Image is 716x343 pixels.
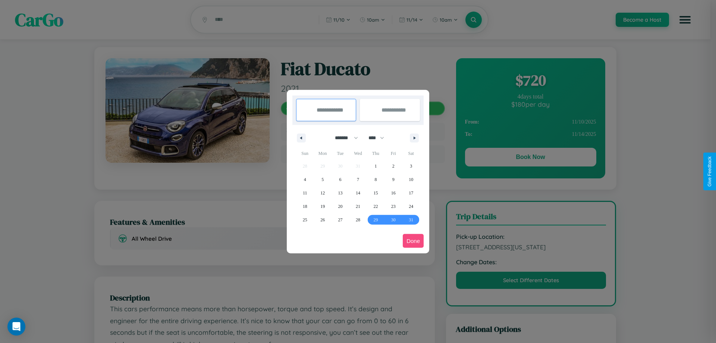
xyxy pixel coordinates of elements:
span: 8 [374,173,377,186]
span: 3 [410,159,412,173]
span: 23 [391,200,396,213]
button: 22 [367,200,384,213]
span: 21 [356,200,360,213]
button: 14 [349,186,367,200]
button: 30 [384,213,402,227]
div: Open Intercom Messenger [7,318,25,336]
button: 25 [296,213,314,227]
button: 10 [402,173,420,186]
button: 11 [296,186,314,200]
button: 21 [349,200,367,213]
button: 2 [384,159,402,173]
span: Wed [349,147,367,159]
button: 18 [296,200,314,213]
span: 31 [409,213,413,227]
span: 19 [320,200,325,213]
button: Done [403,234,424,248]
span: 4 [304,173,306,186]
span: Mon [314,147,331,159]
button: 17 [402,186,420,200]
span: 25 [303,213,307,227]
span: Tue [332,147,349,159]
span: 14 [356,186,360,200]
button: 20 [332,200,349,213]
button: 13 [332,186,349,200]
button: 5 [314,173,331,186]
span: 20 [338,200,343,213]
button: 7 [349,173,367,186]
span: 11 [303,186,307,200]
button: 27 [332,213,349,227]
button: 6 [332,173,349,186]
span: 13 [338,186,343,200]
button: 23 [384,200,402,213]
span: 15 [373,186,378,200]
button: 16 [384,186,402,200]
span: 12 [320,186,325,200]
span: 2 [392,159,395,173]
span: Fri [384,147,402,159]
span: 27 [338,213,343,227]
button: 4 [296,173,314,186]
button: 26 [314,213,331,227]
span: Sun [296,147,314,159]
span: 22 [373,200,378,213]
span: Sat [402,147,420,159]
button: 12 [314,186,331,200]
span: 17 [409,186,413,200]
button: 1 [367,159,384,173]
span: 7 [357,173,359,186]
span: Thu [367,147,384,159]
span: 6 [339,173,342,186]
span: 30 [391,213,396,227]
span: 9 [392,173,395,186]
button: 29 [367,213,384,227]
span: 16 [391,186,396,200]
span: 5 [321,173,324,186]
div: Give Feedback [707,156,712,187]
span: 18 [303,200,307,213]
button: 24 [402,200,420,213]
button: 9 [384,173,402,186]
button: 31 [402,213,420,227]
button: 8 [367,173,384,186]
span: 28 [356,213,360,227]
button: 3 [402,159,420,173]
span: 29 [373,213,378,227]
span: 10 [409,173,413,186]
span: 24 [409,200,413,213]
button: 15 [367,186,384,200]
span: 1 [374,159,377,173]
button: 19 [314,200,331,213]
span: 26 [320,213,325,227]
button: 28 [349,213,367,227]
